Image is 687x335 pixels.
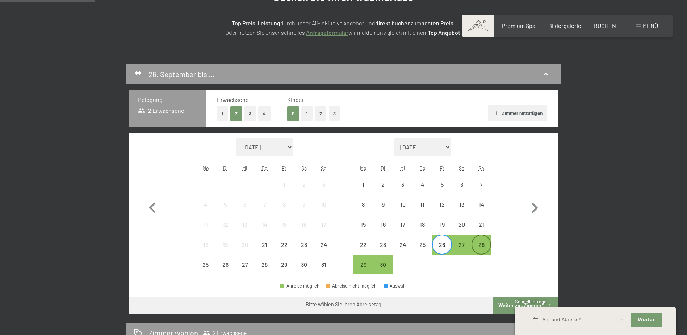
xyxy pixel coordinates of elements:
[472,182,490,200] div: 7
[353,255,373,274] div: Mon Sep 29 2025
[374,242,392,260] div: 23
[394,182,412,200] div: 3
[258,106,271,121] button: 4
[215,235,235,254] div: Abreise nicht möglich
[453,242,471,260] div: 27
[381,165,385,171] abbr: Dienstag
[235,255,255,274] div: Abreise nicht möglich
[275,255,294,274] div: Fri Aug 29 2025
[314,235,333,254] div: Sun Aug 24 2025
[215,215,235,234] div: Abreise nicht möglich
[373,175,393,194] div: Tue Sep 02 2025
[306,29,348,36] a: Anfrageformular
[353,235,373,254] div: Mon Sep 22 2025
[295,222,313,240] div: 16
[236,202,254,220] div: 6
[294,175,314,194] div: Sat Aug 02 2025
[433,202,451,220] div: 12
[394,242,412,260] div: 24
[373,195,393,214] div: Abreise nicht möglich
[393,235,412,254] div: Wed Sep 24 2025
[294,215,314,234] div: Sat Aug 16 2025
[373,215,393,234] div: Tue Sep 16 2025
[142,138,163,275] button: Vorheriger Monat
[215,215,235,234] div: Tue Aug 12 2025
[393,195,412,214] div: Abreise nicht möglich
[472,242,490,260] div: 28
[478,165,484,171] abbr: Sonntag
[354,222,372,240] div: 15
[294,235,314,254] div: Sat Aug 23 2025
[472,202,490,220] div: 14
[295,262,313,280] div: 30
[440,165,444,171] abbr: Freitag
[217,96,249,103] span: Erwachsene
[393,215,412,234] div: Wed Sep 17 2025
[215,255,235,274] div: Abreise nicht möglich
[163,18,525,37] p: durch unser All-inklusive Angebot und zum ! Oder nutzen Sie unser schnelles wir melden uns gleich...
[353,215,373,234] div: Abreise nicht möglich
[301,106,313,121] button: 1
[353,195,373,214] div: Abreise nicht möglich
[412,175,432,194] div: Abreise nicht möglich
[453,182,471,200] div: 6
[148,70,215,79] h2: 26. September bis …
[301,165,307,171] abbr: Samstag
[452,235,472,254] div: Sat Sep 27 2025
[295,242,313,260] div: 23
[374,182,392,200] div: 2
[353,175,373,194] div: Abreise nicht möglich
[353,255,373,274] div: Abreise möglich
[294,255,314,274] div: Abreise nicht möglich
[235,235,255,254] div: Abreise nicht möglich
[432,235,452,254] div: Fri Sep 26 2025
[275,175,294,194] div: Abreise nicht möglich
[256,222,274,240] div: 14
[196,195,215,214] div: Abreise nicht möglich
[314,202,332,220] div: 10
[314,175,333,194] div: Sun Aug 03 2025
[524,138,545,275] button: Nächster Monat
[432,235,452,254] div: Abreise möglich
[197,222,215,240] div: 11
[314,182,332,200] div: 3
[412,175,432,194] div: Thu Sep 04 2025
[375,20,411,26] strong: direkt buchen
[393,175,412,194] div: Abreise nicht möglich
[314,262,332,280] div: 31
[384,284,407,288] div: Auswahl
[314,195,333,214] div: Abreise nicht möglich
[502,22,535,29] a: Premium Spa
[256,262,274,280] div: 28
[326,284,377,288] div: Abreise nicht möglich
[314,175,333,194] div: Abreise nicht möglich
[433,222,451,240] div: 19
[216,242,234,260] div: 19
[275,215,294,234] div: Abreise nicht möglich
[393,235,412,254] div: Abreise nicht möglich
[452,175,472,194] div: Sat Sep 06 2025
[236,242,254,260] div: 20
[314,255,333,274] div: Sun Aug 31 2025
[255,255,275,274] div: Abreise nicht möglich
[255,195,275,214] div: Thu Aug 07 2025
[215,195,235,214] div: Tue Aug 05 2025
[594,22,616,29] a: BUCHEN
[373,235,393,254] div: Tue Sep 23 2025
[472,175,491,194] div: Sun Sep 07 2025
[394,202,412,220] div: 10
[373,175,393,194] div: Abreise nicht möglich
[275,195,294,214] div: Abreise nicht möglich
[275,195,294,214] div: Fri Aug 08 2025
[256,242,274,260] div: 21
[643,22,658,29] span: Menü
[421,20,453,26] strong: besten Preis
[294,215,314,234] div: Abreise nicht möglich
[235,215,255,234] div: Wed Aug 13 2025
[393,175,412,194] div: Wed Sep 03 2025
[428,29,462,36] strong: Top Angebot.
[287,96,304,103] span: Kinder
[255,235,275,254] div: Abreise nicht möglich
